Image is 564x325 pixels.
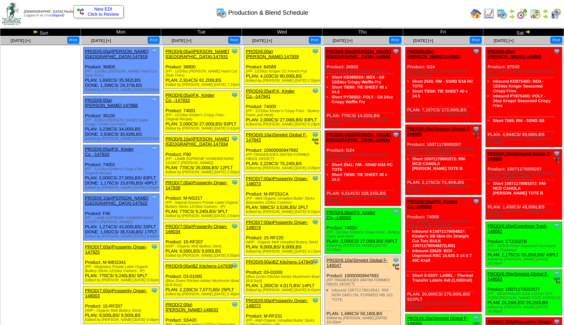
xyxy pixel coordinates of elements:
[151,243,158,250] img: Tooltip
[231,135,238,142] img: Tooltip
[244,47,320,85] div: Product: 84589 PLAN: 4,103CS / 80,000LBS
[244,218,320,256] div: Product: 15-RF220 PLAN: 8,000LBS / 8,000LBS
[85,309,159,313] div: (WIP - Organic Melt Buttery Stick)
[246,109,320,117] div: (FP - 12/18oz Kinder's Crispy Fries - Buttery Garlic and Herb)
[486,270,562,315] div: Product: 10071179022077 PLAN: 26,250LBS / 26,250LBS
[231,301,238,308] img: Tooltip
[327,118,401,126] div: Edited by [PERSON_NAME] [DATE] 10:18pm
[246,220,308,230] a: PROD(7:00a)Prosperity Organ-148074
[327,278,401,286] div: (FP-TRADERJOES 094769 FORMED HB101 24/10CT)
[85,265,159,273] div: (FP - Wegmans Private Label Organic Buttery Sticks 12/16oz Cartons - IP)
[85,69,159,78] div: (FP - 12/28oz [PERSON_NAME] Hand Cut Style Fries)
[246,166,320,170] div: Edited by [PERSON_NAME] [DATE] 3:00pm
[246,249,320,254] div: Edited by [PERSON_NAME] [DATE] 4:17pm
[412,229,469,248] a: Inbound K10071179054627: Kinder's 3/8 Skin-On Straight Cut Tots BULK 10071179054627(LBS)
[496,8,507,19] img: calendarprod.gif
[246,49,299,59] a: PROD(6:00a)[PERSON_NAME]-147939
[85,118,159,126] div: (FP - 6/28oz [PERSON_NAME] Super Crispy Crinkle Cut Fries)
[327,316,401,324] div: Edited by [PERSON_NAME] [DATE] 10:22pm
[77,6,120,17] a: New EDI Click to Review
[487,69,562,78] div: (FP - 12/24oz Kroger Seasoned Crispy Fries)
[322,29,403,36] td: Thu
[85,167,159,175] div: (FP - 12/18oz Kinder's Crispy Fries - Original Recipe)
[244,258,320,294] div: Product: 03-01000 PLAN: 1,260CS / 4,017LBS / 14PLT
[487,49,541,59] a: PROD(6:00a)[PERSON_NAME]-148058
[165,180,227,190] a: PROD(7:00a)Prosperity Organ-147938
[165,113,239,121] div: (FP - 12/18oz Kinder's Crispy Fries - Original Recipe)
[407,126,471,137] a: PROD(6:00a)Simplot Global F-148055
[327,210,375,220] a: PROD(6:05a)P.K, Kinder Co.,-148045
[165,224,227,234] a: PROD(7:00a)Prosperity Organ-148034
[81,29,161,36] td: Mon
[327,132,391,143] a: PROD(6:00a)[PERSON_NAME][GEOGRAPHIC_DATA]-148044
[91,38,111,43] span: [DATE] [+]
[164,222,240,260] div: Product: 15-RF207 PLAN: 9,500LBS / 9,500LBS
[494,38,513,43] a: [DATE] [+]
[83,96,159,143] div: Product: 36100 PLAN: 3,238CS / 34,000LBS DONE: 2,936CS / 30,828LBS
[517,8,528,19] img: calendarblend.gif
[246,197,320,205] div: (FP - Melt Organic Unsalted Butter Sticks Batonettes 12/8oz Cartons)
[327,244,401,252] div: Edited by [PERSON_NAME] [DATE] 10:20pm
[487,209,562,218] div: Edited by [PERSON_NAME] [DATE] 10:35pm
[83,145,159,192] div: Product: 74001 PLAN: 2,000CS / 27,000LBS / 83PLT DONE: 1,176CS / 15,876LBS / 49PLT
[473,315,480,322] img: Tooltip
[327,49,391,59] a: PROD(6:00a)[PERSON_NAME][GEOGRAPHIC_DATA]-148043
[85,137,159,141] div: Edited by [PERSON_NAME] [DATE] 8:57pm
[487,172,562,180] div: (FP-FORMED [PERSON_NAME] OVAL 12/20C LYNDEN FARMS)
[553,270,560,277] img: Tooltip
[83,47,159,94] div: Product: 36800 PLAN: 1,693CS / 35,562LBS DONE: 1,399CS / 29,379LBS
[553,318,560,325] img: Tooltip
[151,48,158,55] img: Tooltip
[165,279,239,287] div: (Blue Zones Kitchen Adobo Mushroom Bowl (6-8.5oz))
[312,258,319,265] img: Tooltip
[550,37,562,44] button: Print
[85,278,159,282] div: Edited by [PERSON_NAME] [DATE] 3:01pm
[151,97,158,104] img: Tooltip
[327,196,401,204] div: Edited by [PERSON_NAME] [DATE] 10:20pm
[67,37,79,44] button: Print
[412,89,468,98] a: Short TIE60: TIE SHEET 40 x 34.5
[77,12,120,17] span: Click to Review
[509,14,515,19] img: arrowright.gif
[487,224,547,234] a: PROD(6:10a)Corinthian Tradi-148061
[246,132,307,143] a: PROD(6:10a)Simplot Global F-147943
[246,240,320,244] div: (WIP - Organic Melt Unsalted Buttery Stick)
[172,38,192,43] a: [DATE] [+]
[312,48,319,55] img: Tooltip
[165,244,239,248] div: (WIP - Organic Melt Buttery Stick)
[333,38,353,43] a: [DATE] [+]
[473,125,480,132] img: Tooltip
[244,174,320,216] div: Product: M-RF231CA PLAN: 588CS / 3,528LBS / 2PLT
[85,244,147,255] a: PROD(7:00a)Prosperity Organ-147925
[393,263,399,270] img: ediSmall.gif
[24,10,81,14] span: [DEMOGRAPHIC_DATA] Packaging
[231,223,238,230] img: Tooltip
[407,49,461,59] a: PROD(6:00a)[PERSON_NAME]-148051
[525,29,531,35] img: arrowright.gif
[246,79,320,83] div: Edited by [PERSON_NAME] [DATE] 2:55pm
[407,219,481,228] div: (FP - 12/18oz Kinder's Crispy Fries - Buttery Garlic and Herb)
[252,38,272,43] a: [DATE] [+]
[165,136,229,147] a: PROD(6:10a)[PERSON_NAME][GEOGRAPHIC_DATA]-147934
[246,69,320,73] div: (FP- 12/26oz Kroger CC French Fry)
[486,47,562,147] div: Product: 87540 PLAN: 4,944CS / 89,000LBS
[164,135,240,176] div: Product: F90 PLAN: 770CS / 26,000LBS / 12PLT
[0,29,81,36] td: Sun
[85,288,147,298] a: PROD(7:00a)Prosperity Organ-148003
[312,131,319,138] img: Tooltip
[407,112,481,121] div: Edited by [PERSON_NAME] [DATE] 10:29pm
[246,298,308,308] a: PROD(9:00a)Prosperity Organ-148072
[407,199,458,209] a: PROD(6:05a)P.K, Kinder Co.,-148052
[393,131,399,138] img: Tooltip
[85,98,138,108] a: PROD(6:00a)[PERSON_NAME]-147988
[327,258,388,268] a: PROD(6:10a)Simplot Global F-148047
[487,305,562,313] div: Edited by [PERSON_NAME] [DATE] 10:36pm
[332,288,393,302] a: Inbound 10071179019541: RM-NON GMO OIL FORMED HB 101 TOTE
[231,48,238,55] img: Tooltip
[327,230,401,239] div: (FP - 12/18oz Kinder's Crispy Fries - Buttery Garlic and Herb)
[413,38,433,43] a: [DATE] [+]
[83,243,159,284] div: Product: M-WEG341 PLAN: 770CS / 9,240LBS / 5PLT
